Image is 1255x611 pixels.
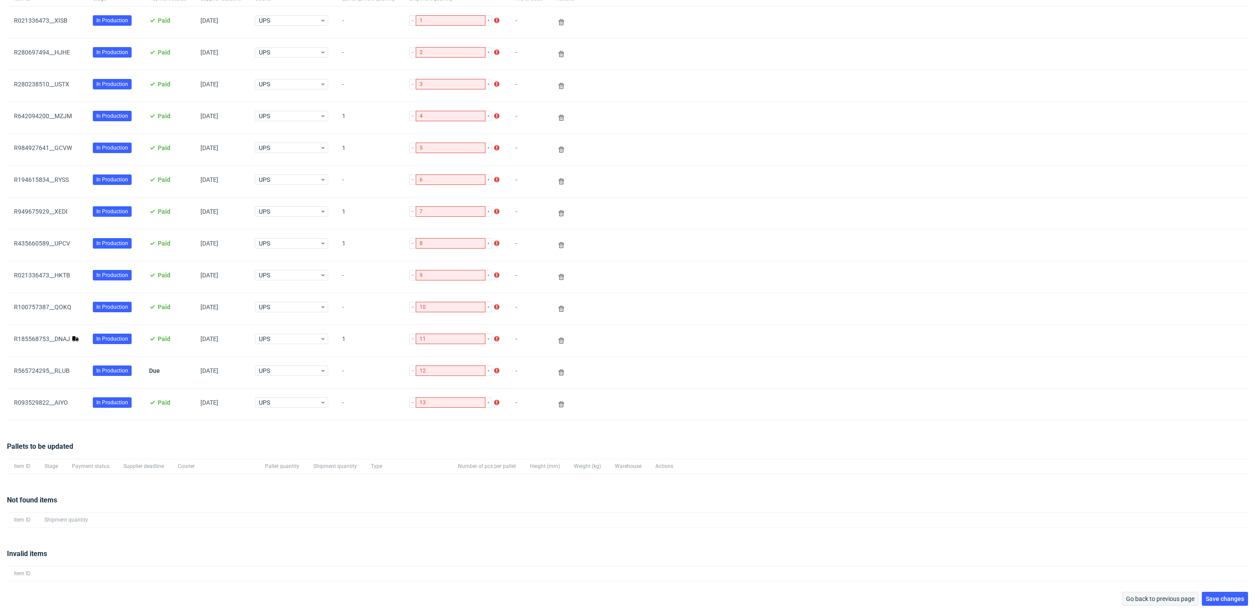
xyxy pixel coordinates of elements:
[342,335,395,346] span: 1
[516,49,542,59] span: -
[158,272,170,279] span: Paid
[342,81,395,91] span: -
[96,144,128,152] span: In Production
[200,304,218,311] span: [DATE]
[259,143,320,152] span: UPS
[14,49,70,56] a: R280697494__HJHE
[516,272,542,282] span: -
[44,463,58,470] span: Stage
[200,367,218,374] span: [DATE]
[178,463,251,470] span: Courier
[14,113,72,119] a: R642094200__MZJM
[1202,592,1248,606] button: Save changes
[14,272,70,279] a: R021336473__HKTB
[516,81,542,91] span: -
[200,335,218,342] span: [DATE]
[1122,592,1198,606] button: Go back to previous page
[72,463,109,470] span: Payment status
[259,175,320,184] span: UPS
[123,463,164,470] span: Supplier deadline
[158,208,170,215] span: Paid
[14,399,68,406] a: R093529822__AIYO
[96,208,128,215] span: In Production
[14,81,69,88] a: R280238510__USTX
[371,463,444,470] span: Type
[516,367,542,378] span: -
[259,80,320,89] span: UPS
[259,366,320,375] span: UPS
[516,17,542,27] span: -
[615,463,641,470] span: Warehouse
[200,176,218,183] span: [DATE]
[200,113,218,119] span: [DATE]
[96,112,128,120] span: In Production
[96,367,128,375] span: In Production
[158,49,170,56] span: Paid
[342,272,395,282] span: -
[158,17,170,24] span: Paid
[516,176,542,187] span: -
[259,239,320,248] span: UPS
[516,240,542,250] span: -
[342,304,395,314] span: -
[200,272,218,279] span: [DATE]
[259,398,320,407] span: UPS
[516,208,542,218] span: -
[158,113,170,119] span: Paid
[14,304,71,311] a: R100757387__QOKQ
[200,208,218,215] span: [DATE]
[530,463,560,470] span: Height (mm)
[96,80,128,88] span: In Production
[96,271,128,279] span: In Production
[96,17,128,24] span: In Production
[14,240,70,247] a: R435660589__UPCV
[516,144,542,155] span: -
[516,399,542,410] span: -
[200,399,218,406] span: [DATE]
[158,176,170,183] span: Paid
[96,303,128,311] span: In Production
[14,367,70,374] a: R565724295__RLUB
[200,81,218,88] span: [DATE]
[342,208,395,218] span: 1
[14,176,69,183] a: R194615834__RYSS
[1126,596,1194,602] span: Go back to previous page
[96,335,128,343] span: In Production
[7,441,1248,459] div: Pallets to be updated
[14,516,31,524] span: Item ID
[259,48,320,57] span: UPS
[259,303,320,311] span: UPS
[14,335,70,342] a: R185568753__DNAJ
[200,49,218,56] span: [DATE]
[342,367,395,378] span: -
[259,112,320,120] span: UPS
[342,176,395,187] span: -
[200,17,218,24] span: [DATE]
[259,335,320,343] span: UPS
[200,144,218,151] span: [DATE]
[14,208,68,215] a: R949675929__XEDI
[14,570,31,577] span: Item ID
[342,113,395,123] span: 1
[158,335,170,342] span: Paid
[259,271,320,280] span: UPS
[342,240,395,250] span: 1
[96,399,128,406] span: In Production
[265,463,299,470] span: Pallet quantity
[313,463,357,470] span: Shipment quantity
[458,463,516,470] span: Number of pcs per pallet
[149,367,160,374] span: Due
[1206,596,1244,602] span: Save changes
[96,48,128,56] span: In Production
[44,516,88,524] span: Shipment quantity
[342,49,395,59] span: -
[259,207,320,216] span: UPS
[158,399,170,406] span: Paid
[574,463,601,470] span: Weight (kg)
[7,549,1248,566] div: Invalid items
[200,240,218,247] span: [DATE]
[516,304,542,314] span: -
[14,463,31,470] span: Item ID
[7,495,1248,512] div: Not found items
